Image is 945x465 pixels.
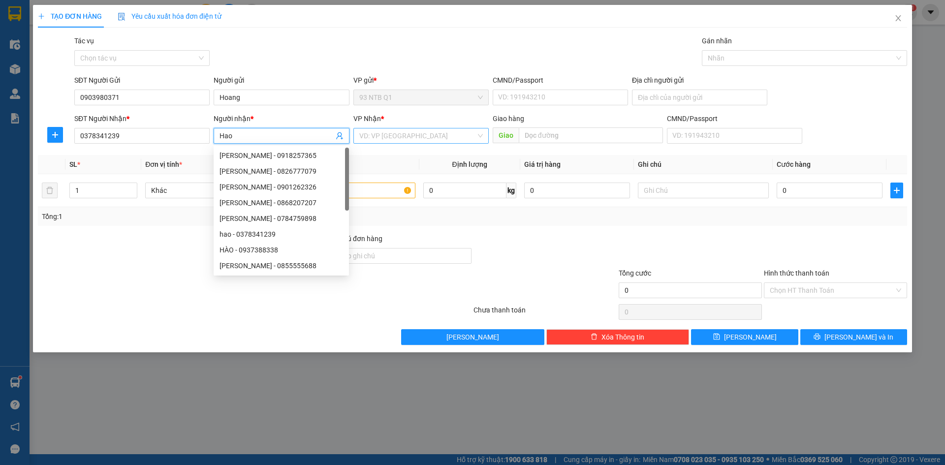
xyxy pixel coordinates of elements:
[493,127,519,143] span: Giao
[328,248,472,264] input: Ghi chú đơn hàng
[8,8,90,20] div: 93 NTB Q1
[47,127,63,143] button: plus
[214,179,349,195] div: THẢO - 0901262326
[353,115,381,123] span: VP Nhận
[328,235,382,243] label: Ghi chú đơn hàng
[118,13,126,21] img: icon
[632,90,767,105] input: Địa chỉ của người gửi
[524,183,630,198] input: 0
[446,332,499,342] span: [PERSON_NAME]
[96,32,165,46] div: 0978077188
[214,75,349,86] div: Người gửi
[74,37,94,45] label: Tác vụ
[8,32,90,46] div: 0908220056
[493,75,628,86] div: CMND/Passport
[890,183,903,198] button: plus
[667,113,802,124] div: CMND/Passport
[118,12,221,20] span: Yêu cầu xuất hóa đơn điện tử
[591,333,598,341] span: delete
[151,183,270,198] span: Khác
[8,20,90,32] div: Truong
[220,229,343,240] div: hao - 0378341239
[824,332,893,342] span: [PERSON_NAME] và In
[48,131,63,139] span: plus
[220,166,343,177] div: [PERSON_NAME] - 0826777079
[506,183,516,198] span: kg
[38,12,102,20] span: TẠO ĐƠN HÀNG
[777,160,811,168] span: Cước hàng
[42,211,365,222] div: Tổng: 1
[145,160,182,168] span: Đơn vị tính
[96,9,120,20] span: Nhận:
[214,211,349,226] div: Thao - 0784759898
[814,333,820,341] span: printer
[713,333,720,341] span: save
[359,90,483,105] span: 93 NTB Q1
[764,269,829,277] label: Hình thức thanh toán
[214,148,349,163] div: thảo - 0918257365
[472,305,618,322] div: Chưa thanh toán
[214,113,349,124] div: Người nhận
[884,5,912,32] button: Close
[524,160,561,168] span: Giá trị hàng
[401,329,544,345] button: [PERSON_NAME]
[220,213,343,224] div: [PERSON_NAME] - 0784759898
[632,75,767,86] div: Địa chỉ người gửi
[8,46,90,81] div: 93/9/11 [PERSON_NAME]-[PERSON_NAME]
[619,269,651,277] span: Tổng cước
[546,329,690,345] button: deleteXóa Thông tin
[96,20,165,32] div: Ngoc
[220,182,343,192] div: [PERSON_NAME] - 0901262326
[96,8,165,20] div: Bình Giã
[724,332,777,342] span: [PERSON_NAME]
[42,183,58,198] button: delete
[74,113,210,124] div: SĐT Người Nhận
[691,329,798,345] button: save[PERSON_NAME]
[220,150,343,161] div: [PERSON_NAME] - 0918257365
[519,127,663,143] input: Dọc đường
[601,332,644,342] span: Xóa Thông tin
[214,226,349,242] div: hao - 0378341239
[214,163,349,179] div: THAO - 0826777079
[220,245,343,255] div: HÀO - 0937388338
[38,13,45,20] span: plus
[8,9,24,20] span: Gửi:
[220,260,343,271] div: [PERSON_NAME] - 0855555688
[452,160,487,168] span: Định lượng
[284,183,415,198] input: VD: Bàn, Ghế
[220,197,343,208] div: [PERSON_NAME] - 0868207207
[214,258,349,274] div: THAO - 0855555688
[634,155,773,174] th: Ghi chú
[638,183,769,198] input: Ghi Chú
[702,37,732,45] label: Gán nhãn
[894,14,902,22] span: close
[74,75,210,86] div: SĐT Người Gửi
[69,160,77,168] span: SL
[493,115,524,123] span: Giao hàng
[214,195,349,211] div: Thảo - 0868207207
[353,75,489,86] div: VP gửi
[891,186,903,194] span: plus
[336,132,344,140] span: user-add
[214,242,349,258] div: HÀO - 0937388338
[800,329,907,345] button: printer[PERSON_NAME] và In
